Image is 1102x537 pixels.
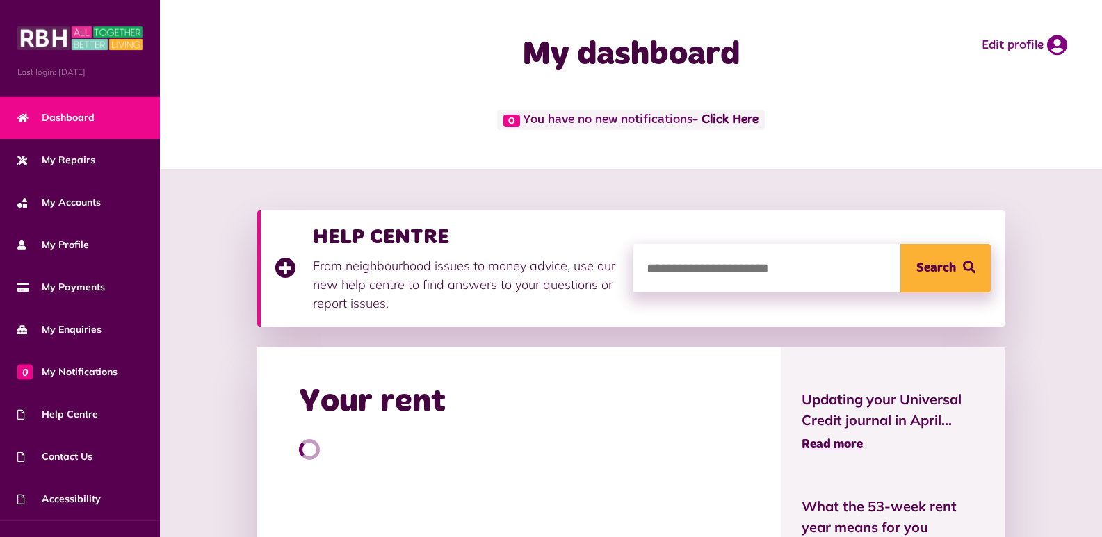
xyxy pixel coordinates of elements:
[17,24,143,52] img: MyRBH
[900,244,991,292] button: Search
[17,153,95,167] span: My Repairs
[17,365,118,379] span: My Notifications
[17,280,105,295] span: My Payments
[802,389,984,431] span: Updating your Universal Credit journal in April...
[17,407,98,422] span: Help Centre
[17,110,95,125] span: Dashboard
[17,492,101,506] span: Accessibility
[17,322,102,337] span: My Enquiries
[17,364,33,379] span: 0
[497,110,765,130] span: You have no new notifications
[17,449,92,464] span: Contact Us
[313,224,619,249] h3: HELP CENTRE
[982,35,1067,56] a: Edit profile
[17,195,101,210] span: My Accounts
[802,389,984,454] a: Updating your Universal Credit journal in April... Read more
[802,438,863,451] span: Read more
[410,35,853,75] h1: My dashboard
[17,238,89,252] span: My Profile
[313,256,619,313] p: From neighbourhood issues to money advice, use our new help centre to find answers to your questi...
[299,382,446,422] h2: Your rent
[17,66,143,79] span: Last login: [DATE]
[692,114,759,126] a: - Click Here
[916,244,956,292] span: Search
[503,115,520,127] span: 0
